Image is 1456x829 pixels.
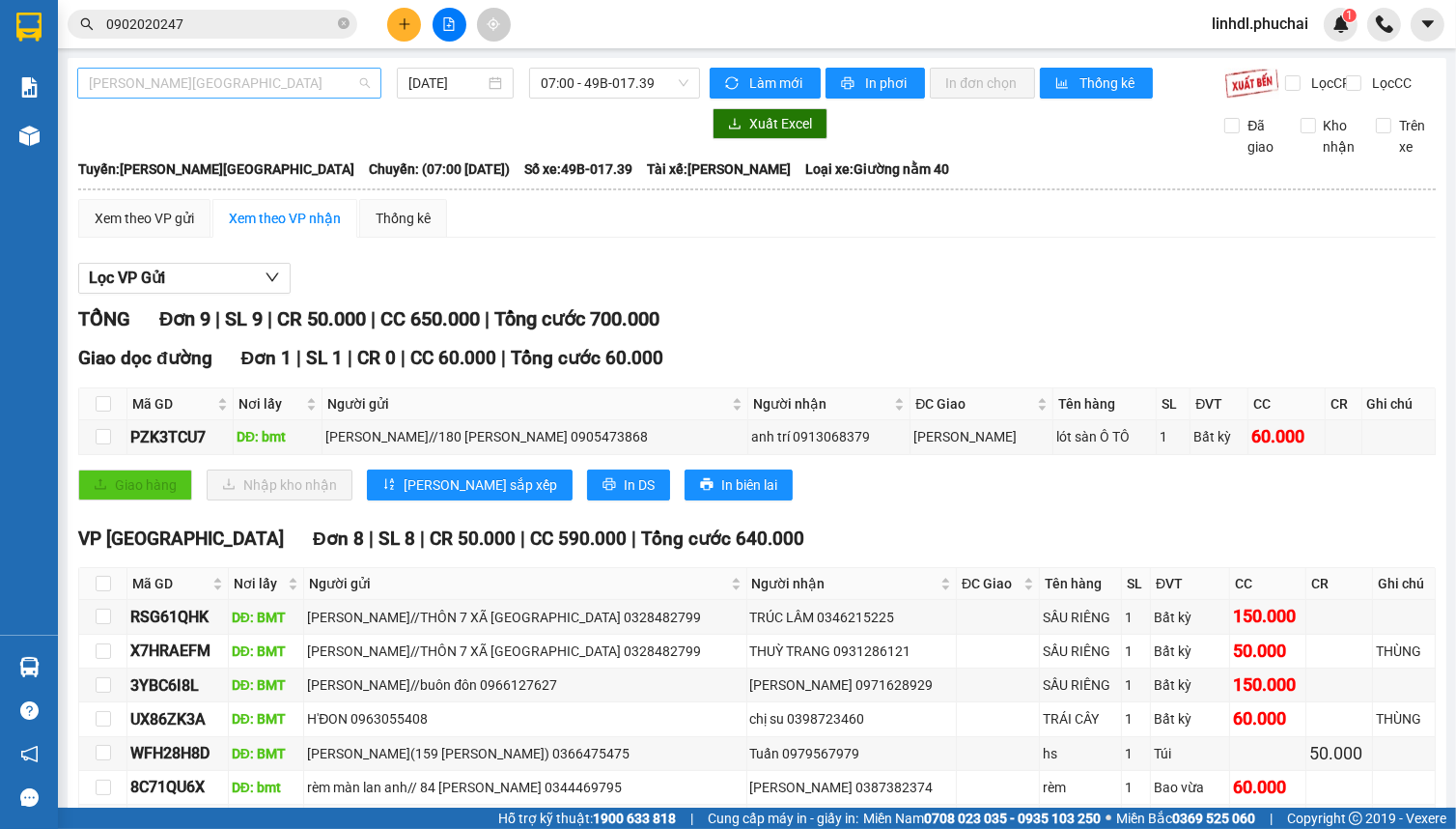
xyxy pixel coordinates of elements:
[401,347,406,369] span: |
[16,18,46,39] span: Gửi:
[78,263,291,294] button: Lọc VP Gửi
[19,126,40,146] img: warehouse-icon
[841,76,857,92] span: printer
[1154,743,1226,764] div: Túi
[306,347,343,369] span: SL 1
[1154,777,1226,798] div: Bao vừa
[1056,426,1153,447] div: lót sàn Ô TÔ
[226,90,254,110] span: DĐ:
[700,477,714,493] span: printer
[750,743,954,764] div: Tuấn 0979567979
[690,808,693,829] span: |
[277,307,366,330] span: CR 50.000
[1053,388,1157,420] th: Tên hàng
[1419,15,1437,33] span: caret-down
[367,470,573,500] button: sort-ascending[PERSON_NAME] sắp xếp
[80,17,94,31] span: search
[130,741,225,765] div: WFH28H8D
[685,470,793,500] button: printerIn biên lai
[130,605,225,629] div: RSG61QHK
[1043,674,1118,696] div: SẦU RIÊNG
[1270,808,1273,829] span: |
[234,573,284,594] span: Nơi lấy
[710,68,821,99] button: syncLàm mới
[1391,115,1437,157] span: Trên xe
[1346,9,1353,22] span: 1
[487,17,500,31] span: aim
[1248,388,1326,420] th: CC
[1125,743,1147,764] div: 1
[265,270,280,285] span: down
[20,745,39,763] span: notification
[1190,388,1248,420] th: ĐVT
[1040,568,1122,600] th: Tên hàng
[232,708,300,729] div: DĐ: BMT
[378,528,415,550] span: SL 8
[20,701,39,720] span: question-circle
[398,17,411,31] span: plus
[313,528,364,550] span: Đơn 8
[1233,603,1303,630] div: 150.000
[207,470,352,500] button: downloadNhập kho nhận
[750,641,954,662] div: THUỲ TRANG 0931286121
[1154,708,1226,729] div: Bất kỳ
[826,68,925,99] button: printerIn phơi
[1326,388,1362,420] th: CR
[913,426,1050,447] div: [PERSON_NAME]
[1125,641,1147,662] div: 1
[307,708,742,729] div: H'ĐON 0963055408
[229,208,341,229] div: Xem theo VP nhận
[750,607,954,628] div: TRÚC LÂM 0346215225
[750,674,954,696] div: [PERSON_NAME] 0971628929
[130,639,225,663] div: X7HRAEFM
[728,117,742,132] span: download
[805,158,949,180] span: Loại xe: Giường nằm 40
[751,426,907,447] div: anh trí 0913068379
[930,68,1035,99] button: In đơn chọn
[1043,777,1118,798] div: rèm
[602,477,616,493] span: printer
[1055,76,1072,92] span: bar-chart
[1303,72,1354,94] span: Lọc CR
[159,307,210,330] span: Đơn 9
[78,307,130,330] span: TỔNG
[16,109,212,136] div: 0328715860
[1411,8,1444,42] button: caret-down
[382,477,396,493] span: sort-ascending
[1362,388,1436,420] th: Ghi chú
[226,63,506,90] div: 0768068597
[924,811,1101,826] strong: 0708 023 035 - 0935 103 250
[130,707,225,731] div: UX86ZK3A
[327,393,728,414] span: Người gửi
[1125,607,1147,628] div: 1
[1160,426,1187,447] div: 1
[1172,811,1255,826] strong: 0369 525 060
[19,77,40,98] img: solution-icon
[89,266,165,290] span: Lọc VP Gửi
[498,808,676,829] span: Hỗ trợ kỹ thuật:
[750,708,954,729] div: chị su 0398723460
[1233,672,1303,699] div: 150.000
[20,788,39,807] span: message
[647,158,791,180] span: Tài xế: [PERSON_NAME]
[1316,115,1363,157] span: Kho nhận
[962,573,1020,594] span: ĐC Giao
[1122,568,1151,600] th: SL
[541,69,688,98] span: 07:00 - 49B-017.39
[130,673,225,698] div: 3YBC6I8L
[348,347,352,369] span: |
[1240,115,1285,157] span: Đã giao
[865,72,910,94] span: In phơi
[369,528,374,550] span: |
[485,307,490,330] span: |
[752,573,938,594] span: Người nhận
[408,72,486,94] input: 12/08/2025
[307,607,742,628] div: [PERSON_NAME]//THÔN 7 XÃ [GEOGRAPHIC_DATA] 0328482799
[16,16,212,63] div: VP [GEOGRAPHIC_DATA]
[132,573,209,594] span: Mã GD
[241,347,293,369] span: Đơn 1
[520,528,525,550] span: |
[587,470,670,500] button: printerIn DS
[1332,15,1350,33] img: icon-new-feature
[127,771,229,805] td: 8C71QU6X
